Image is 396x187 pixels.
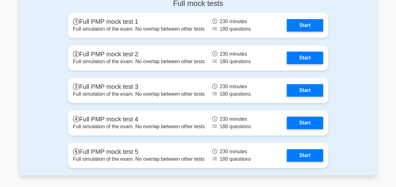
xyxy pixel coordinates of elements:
a: Start [287,149,323,162]
a: Start [287,84,323,97]
a: Start [287,117,323,129]
a: Start [287,19,323,32]
a: Start [287,52,323,64]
